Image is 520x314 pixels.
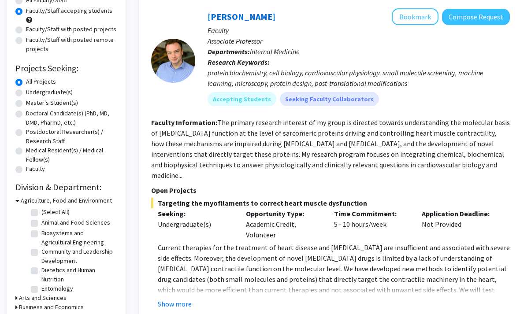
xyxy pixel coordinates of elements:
label: Biosystems and Agricultural Engineering [41,229,115,247]
div: 5 - 10 hours/week [327,208,416,240]
p: Opportunity Type: [246,208,321,219]
b: Research Keywords: [208,58,270,66]
div: Academic Credit, Volunteer [239,208,327,240]
div: Undergraduate(s) [158,219,233,229]
label: Faculty [26,164,45,174]
label: Faculty/Staff accepting students [26,6,112,15]
h2: Division & Department: [15,182,117,192]
b: Faculty Information: [151,118,217,127]
p: Application Deadline: [422,208,497,219]
span: Targeting the myofilaments to correct heart muscle dysfunction [151,198,510,208]
label: Community and Leadership Development [41,247,115,266]
div: Not Provided [415,208,503,240]
mat-chip: Accepting Students [208,92,276,106]
b: Departments: [208,47,250,56]
mat-chip: Seeking Faculty Collaborators [280,92,379,106]
div: protein biochemistry, cell biology, cardiovascular physiology, small molecule screening, machine ... [208,67,510,89]
button: Show more [158,299,192,309]
h3: Agriculture, Food and Environment [21,196,112,205]
span: Internal Medicine [250,47,300,56]
label: Postdoctoral Researcher(s) / Research Staff [26,127,117,146]
h3: Business and Economics [19,303,84,312]
p: Open Projects [151,185,510,196]
label: All Projects [26,77,56,86]
label: (Select All) [41,207,70,217]
label: Entomology [41,284,73,293]
label: Medical Resident(s) / Medical Fellow(s) [26,146,117,164]
p: Seeking: [158,208,233,219]
button: Compose Request to Thomas Kampourakis [442,9,510,25]
fg-read-more: The primary research interest of my group is directed towards understanding the molecular basis o... [151,118,510,180]
p: Time Commitment: [334,208,409,219]
label: Faculty/Staff with posted remote projects [26,35,117,54]
label: Master's Student(s) [26,98,78,107]
label: Doctoral Candidate(s) (PhD, MD, DMD, PharmD, etc.) [26,109,117,127]
button: Add Thomas Kampourakis to Bookmarks [392,8,438,25]
p: Associate Professor [208,36,510,46]
h2: Projects Seeking: [15,63,117,74]
label: Faculty/Staff with posted projects [26,25,116,34]
label: Animal and Food Sciences [41,218,110,227]
label: Undergraduate(s) [26,88,73,97]
h3: Arts and Sciences [19,293,67,303]
label: Dietetics and Human Nutrition [41,266,115,284]
p: Faculty [208,25,510,36]
a: [PERSON_NAME] [208,11,275,22]
iframe: Chat [7,274,37,307]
